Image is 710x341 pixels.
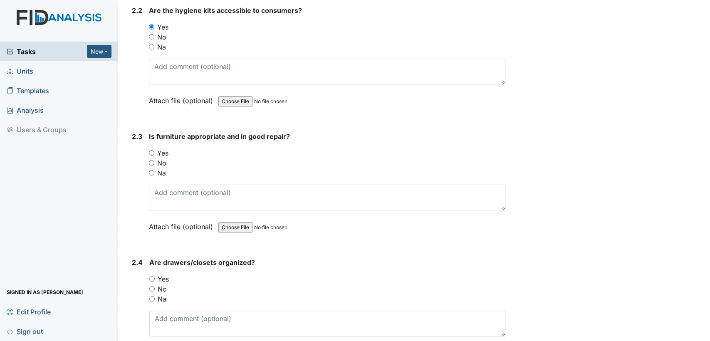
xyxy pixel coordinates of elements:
[7,64,33,77] span: Units
[149,276,155,282] input: Yes
[149,286,155,292] input: No
[157,22,168,32] label: Yes
[149,6,302,15] span: Are the hygiene kits accessible to consumers?
[7,325,43,338] span: Sign out
[149,296,155,301] input: Na
[157,168,166,178] label: Na
[157,158,166,168] label: No
[149,217,216,232] label: Attach file (optional)
[149,258,255,267] span: Are drawers/closets organized?
[157,32,166,42] label: No
[7,305,51,318] span: Edit Profile
[149,34,154,40] input: No
[149,24,154,30] input: Yes
[149,160,154,166] input: No
[149,170,154,175] input: Na
[87,45,112,58] button: New
[7,104,44,116] span: Analysis
[132,5,142,15] label: 2.2
[7,84,49,97] span: Templates
[149,44,154,49] input: Na
[132,257,143,267] label: 2.4
[149,150,154,156] input: Yes
[158,284,167,294] label: No
[157,148,168,158] label: Yes
[158,294,166,304] label: Na
[158,274,169,284] label: Yes
[149,132,290,141] span: Is furniture appropriate and in good repair?
[7,47,87,57] a: Tasks
[7,286,83,299] span: Signed in as [PERSON_NAME]
[157,42,166,52] label: Na
[132,131,142,141] label: 2.3
[149,91,216,106] label: Attach file (optional)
